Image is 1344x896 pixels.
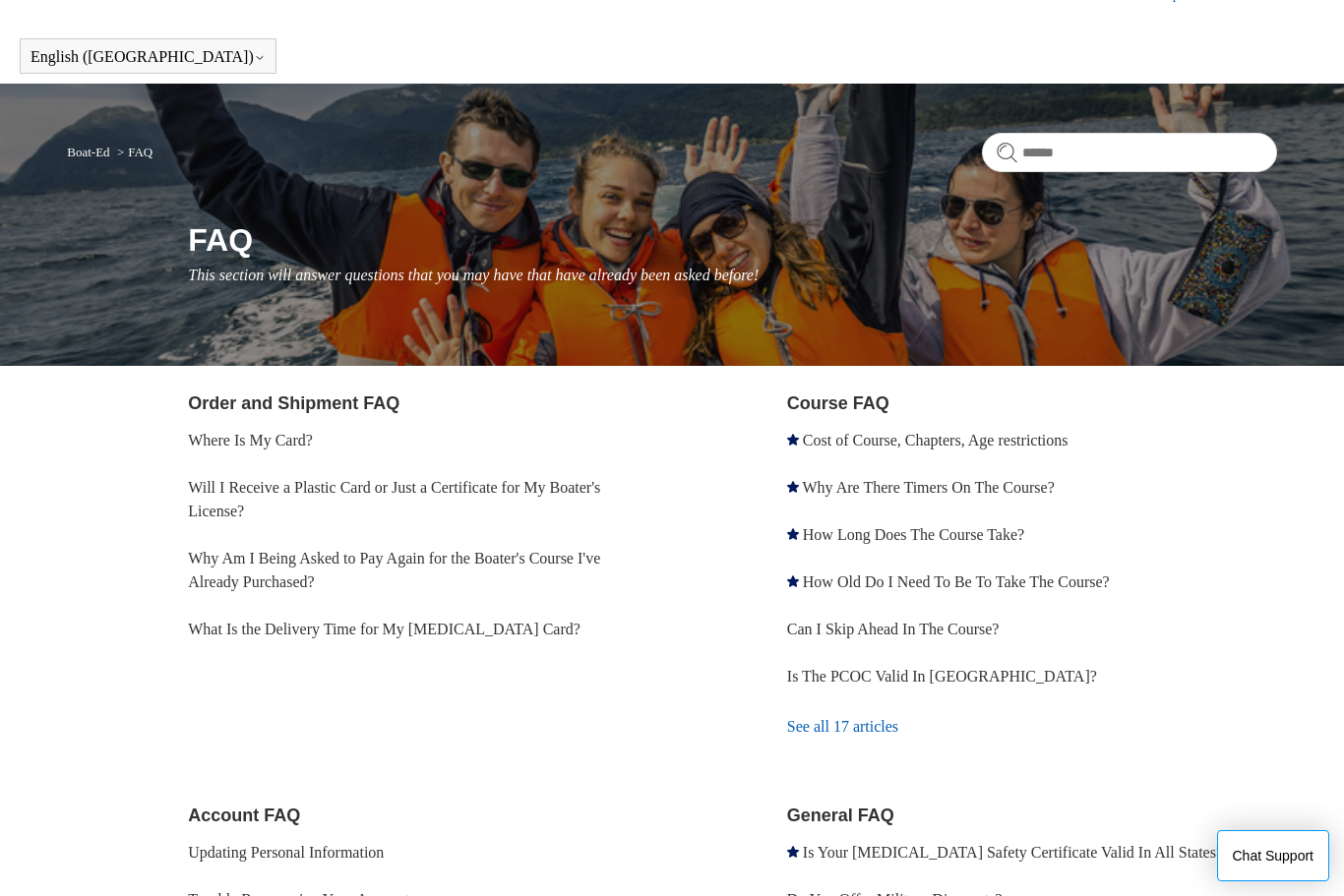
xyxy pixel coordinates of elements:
a: Why Am I Being Asked to Pay Again for the Boater's Course I've Already Purchased? [188,550,600,590]
a: Why Are There Timers On The Course? [803,479,1055,496]
a: Order and Shipment FAQ [188,393,399,413]
svg: Promoted article [787,481,799,493]
a: See all 17 articles [787,700,1277,753]
p: This section will answer questions that you may have that have already been asked before! [188,264,1276,287]
a: Can I Skip Ahead In The Course? [787,621,1000,637]
svg: Promoted article [787,575,799,587]
h1: FAQ [188,216,1276,264]
svg: Promoted article [787,528,799,540]
a: Account FAQ [188,806,300,825]
a: General FAQ [787,806,894,825]
li: Boat-Ed [67,145,113,159]
a: Course FAQ [787,393,889,413]
a: How Old Do I Need To Be To Take The Course? [803,573,1110,590]
a: Boat-Ed [67,145,109,159]
input: Search [982,133,1277,172]
li: FAQ [113,145,153,159]
a: Updating Personal Information [188,844,384,861]
a: Where Is My Card? [188,432,313,448]
a: Is Your [MEDICAL_DATA] Safety Certificate Valid In All States? [803,844,1223,861]
button: English ([GEOGRAPHIC_DATA]) [31,48,266,66]
a: Will I Receive a Plastic Card or Just a Certificate for My Boater's License? [188,479,600,519]
button: Chat Support [1217,830,1330,881]
a: What Is the Delivery Time for My [MEDICAL_DATA] Card? [188,621,580,637]
svg: Promoted article [787,846,799,858]
svg: Promoted article [787,434,799,446]
a: How Long Does The Course Take? [803,526,1024,543]
a: Is The PCOC Valid In [GEOGRAPHIC_DATA]? [787,668,1097,685]
a: Cost of Course, Chapters, Age restrictions [803,432,1069,448]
